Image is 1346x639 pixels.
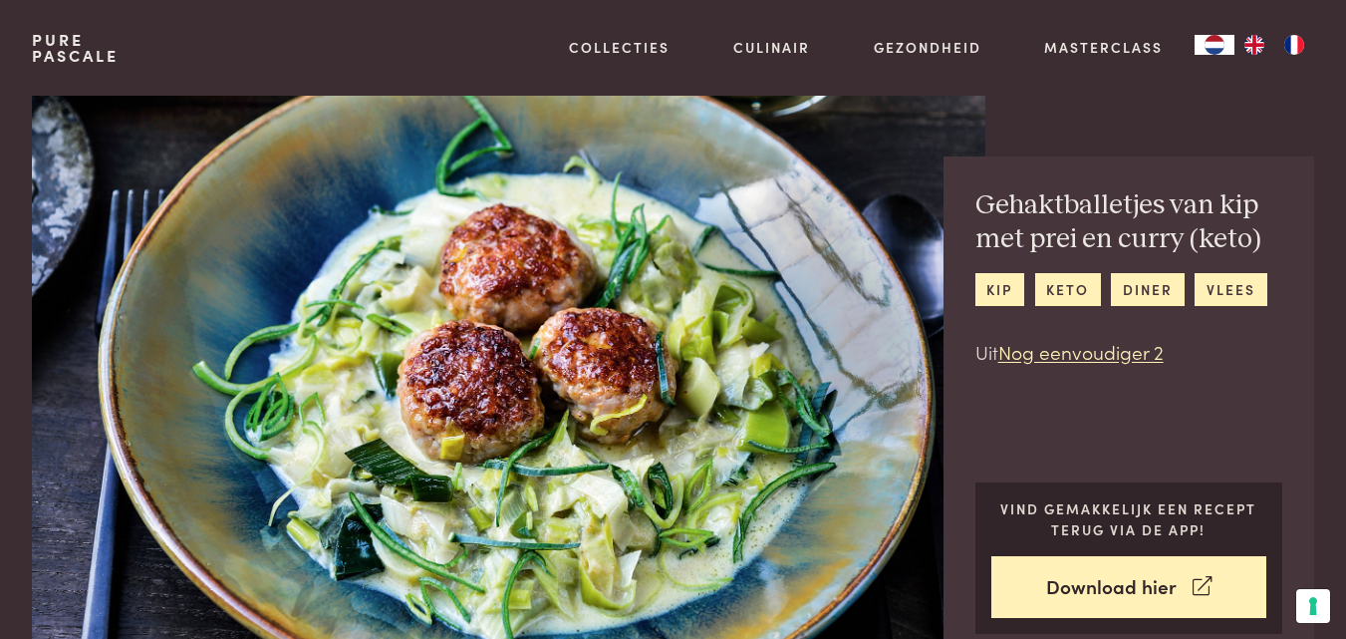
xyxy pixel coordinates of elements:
[975,273,1024,306] a: kip
[733,37,810,58] a: Culinair
[998,338,1164,365] a: Nog eenvoudiger 2
[1296,589,1330,623] button: Uw voorkeuren voor toestemming voor trackingtechnologieën
[1035,273,1101,306] a: keto
[1195,35,1234,55] a: NL
[975,188,1283,257] h2: Gehaktballetjes van kip met prei en curry (keto)
[1234,35,1314,55] ul: Language list
[1195,35,1314,55] aside: Language selected: Nederlands
[1274,35,1314,55] a: FR
[991,556,1267,619] a: Download hier
[32,32,119,64] a: PurePascale
[975,338,1283,367] p: Uit
[1195,273,1266,306] a: vlees
[1111,273,1184,306] a: diner
[874,37,981,58] a: Gezondheid
[569,37,670,58] a: Collecties
[1234,35,1274,55] a: EN
[1195,35,1234,55] div: Language
[1044,37,1163,58] a: Masterclass
[991,498,1267,539] p: Vind gemakkelijk een recept terug via de app!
